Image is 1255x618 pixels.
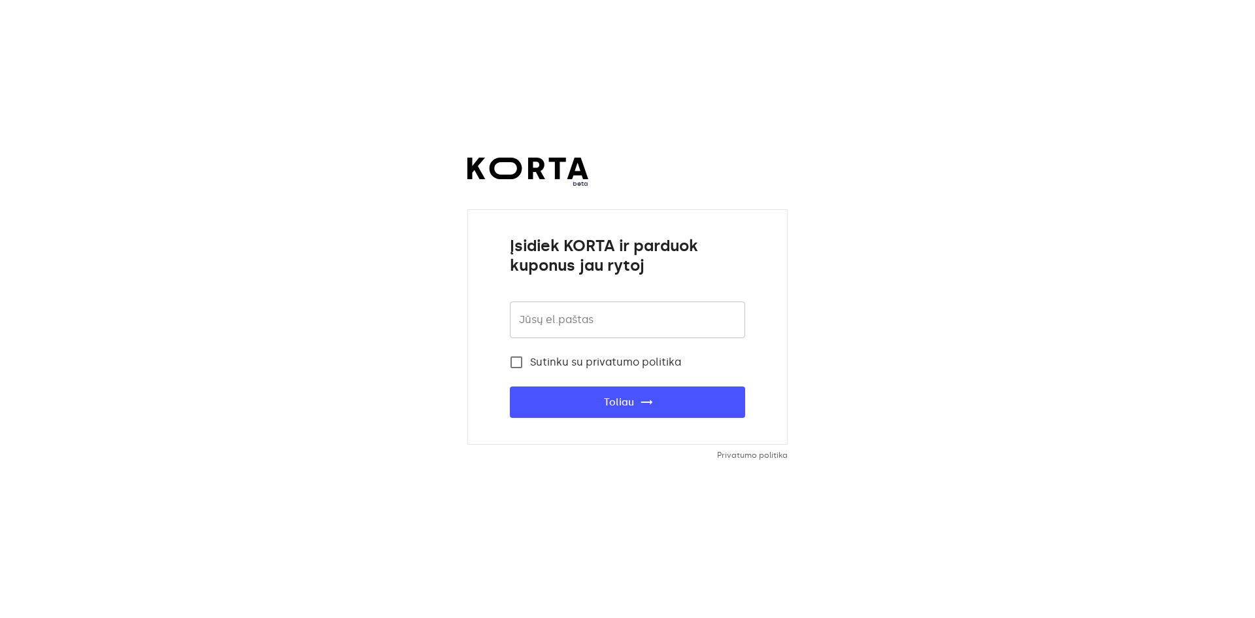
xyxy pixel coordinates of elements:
[530,354,681,370] span: Sutinku su privatumo politika
[639,395,654,409] span: trending_flat
[467,179,588,188] span: beta
[510,386,745,418] button: Toliau
[717,451,788,460] a: Privatumo politika
[467,158,588,188] a: beta
[531,394,724,411] span: Toliau
[467,158,588,179] img: Korta
[510,236,745,275] h1: Įsidiek KORTA ir parduok kuponus jau rytoj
